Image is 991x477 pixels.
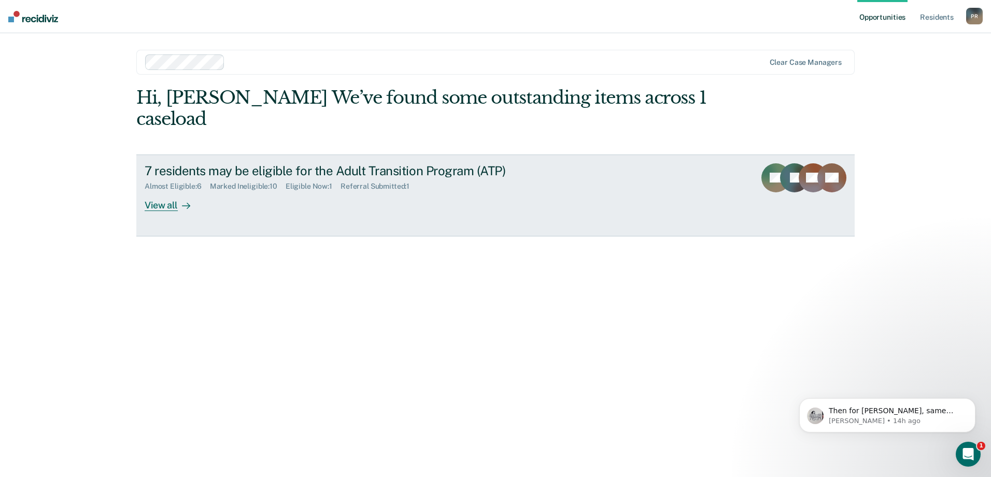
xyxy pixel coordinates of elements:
div: P R [966,8,983,24]
div: Almost Eligible : 6 [145,182,210,191]
iframe: Intercom live chat [956,442,981,467]
div: View all [145,191,203,211]
img: Recidiviz [8,11,58,22]
div: Eligible Now : 1 [286,182,341,191]
a: 7 residents may be eligible for the Adult Transition Program (ATP)Almost Eligible:6Marked Ineligi... [136,155,855,236]
div: Clear case managers [770,58,842,67]
button: PR [966,8,983,24]
div: 7 residents may be eligible for the Adult Transition Program (ATP) [145,163,508,178]
div: Hi, [PERSON_NAME] We’ve found some outstanding items across 1 caseload [136,87,711,130]
div: Marked Ineligible : 10 [210,182,286,191]
span: 1 [977,442,985,450]
div: Referral Submitted : 1 [341,182,418,191]
iframe: Intercom notifications message [784,376,991,449]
